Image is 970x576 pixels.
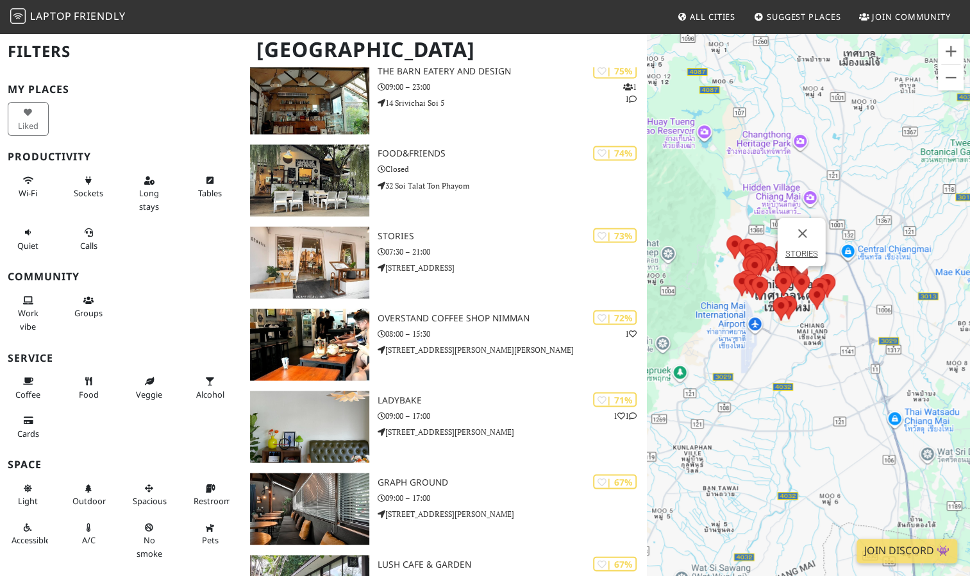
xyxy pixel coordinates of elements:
[242,391,646,462] a: Ladybake | 71% 11 Ladybake 09:00 – 17:00 [STREET_ADDRESS][PERSON_NAME]
[8,271,235,283] h3: Community
[623,81,637,105] p: 1 1
[377,312,646,323] h3: Overstand Coffee Shop NIMMAN
[8,410,49,444] button: Cards
[377,245,646,257] p: 07:30 – 21:00
[129,478,170,512] button: Spacious
[136,389,162,400] span: Veggie
[69,371,110,405] button: Food
[8,352,235,364] h3: Service
[8,83,235,96] h3: My Places
[690,11,735,22] span: All Cities
[593,310,637,325] div: | 72%
[190,371,231,405] button: Alcohol
[133,495,167,507] span: Spacious
[377,261,646,273] p: [STREET_ADDRESS]
[82,534,96,546] span: Air conditioned
[8,290,49,337] button: Work vibe
[242,62,646,134] a: The Barn Eatery And Design | 75% 11 The Barn Eatery And Design 09:00 – 23:00 14 Srivichai Soi 5
[15,389,40,400] span: Coffee
[593,474,637,489] div: | 67%
[938,38,964,64] button: Zoom in
[242,309,646,380] a: Overstand Coffee Shop NIMMAN | 72% 1 Overstand Coffee Shop NIMMAN 08:00 – 15:30 [STREET_ADDRESS][...
[74,307,103,319] span: Group tables
[129,371,170,405] button: Veggie
[377,409,646,421] p: 09:00 – 17:00
[938,65,964,90] button: Zoom out
[246,32,644,67] h1: [GEOGRAPHIC_DATA]
[8,517,49,551] button: Accessible
[190,478,231,512] button: Restroom
[377,97,646,109] p: 14 Srivichai Soi 5
[767,11,841,22] span: Suggest Places
[377,179,646,191] p: 32 Soi Talat Ton Phayom
[377,327,646,339] p: 08:00 – 15:30
[250,473,369,545] img: GRAPH ground
[250,391,369,462] img: Ladybake
[72,495,106,507] span: Outdoor area
[8,170,49,204] button: Wi-Fi
[129,517,170,564] button: No smoke
[19,187,37,199] span: Stable Wi-Fi
[79,389,99,400] span: Food
[129,170,170,217] button: Long stays
[785,249,817,258] a: STORIES
[80,240,97,251] span: Video/audio calls
[69,517,110,551] button: A/C
[593,556,637,571] div: | 67%
[787,218,817,249] button: Close
[242,226,646,298] a: STORIES | 73% STORIES 07:30 – 21:00 [STREET_ADDRESS]
[377,81,646,93] p: 09:00 – 23:00
[593,392,637,407] div: | 71%
[18,495,38,507] span: Natural light
[250,62,369,134] img: The Barn Eatery And Design
[377,394,646,405] h3: Ladybake
[139,187,159,212] span: Long stays
[194,495,231,507] span: Restroom
[250,226,369,298] img: STORIES
[614,409,637,421] p: 1 1
[74,9,125,23] span: Friendly
[672,5,740,28] a: All Cities
[30,9,72,23] span: Laptop
[377,148,646,159] h3: Food&Friends
[69,290,110,324] button: Groups
[377,425,646,437] p: [STREET_ADDRESS][PERSON_NAME]
[18,307,38,332] span: People working
[69,222,110,256] button: Calls
[250,309,369,380] img: Overstand Coffee Shop NIMMAN
[377,491,646,504] p: 09:00 – 17:00
[872,11,951,22] span: Join Community
[377,559,646,570] h3: Lush Cafe & Garden
[593,146,637,160] div: | 74%
[69,170,110,204] button: Sockets
[196,389,224,400] span: Alcohol
[8,478,49,512] button: Light
[854,5,956,28] a: Join Community
[377,507,646,520] p: [STREET_ADDRESS][PERSON_NAME]
[377,230,646,241] h3: STORIES
[8,151,235,163] h3: Productivity
[10,6,126,28] a: LaptopFriendly LaptopFriendly
[242,473,646,545] a: GRAPH ground | 67% GRAPH ground 09:00 – 17:00 [STREET_ADDRESS][PERSON_NAME]
[242,144,646,216] a: Food&Friends | 74% Food&Friends Closed 32 Soi Talat Ton Phayom
[17,428,39,439] span: Credit cards
[8,32,235,71] h2: Filters
[593,228,637,242] div: | 73%
[8,222,49,256] button: Quiet
[377,477,646,487] h3: GRAPH ground
[8,459,235,471] h3: Space
[69,478,110,512] button: Outdoor
[190,170,231,204] button: Tables
[8,371,49,405] button: Coffee
[198,187,222,199] span: Work-friendly tables
[17,240,38,251] span: Quiet
[377,343,646,355] p: [STREET_ADDRESS][PERSON_NAME][PERSON_NAME]
[749,5,846,28] a: Suggest Places
[625,327,637,339] p: 1
[201,534,218,546] span: Pet friendly
[137,534,162,559] span: Smoke free
[377,163,646,175] p: Closed
[250,144,369,216] img: Food&Friends
[74,187,103,199] span: Power sockets
[190,517,231,551] button: Pets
